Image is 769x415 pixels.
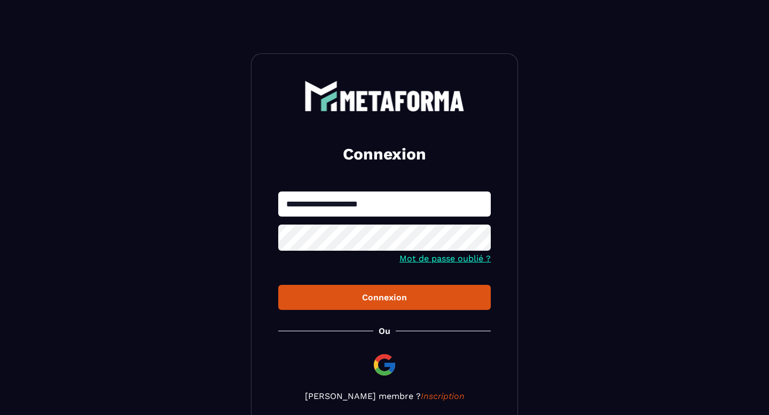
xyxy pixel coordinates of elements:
div: Connexion [287,292,482,302]
p: [PERSON_NAME] membre ? [278,391,491,401]
a: Inscription [421,391,465,401]
button: Connexion [278,285,491,310]
a: Mot de passe oublié ? [399,253,491,264]
a: logo [278,81,491,111]
p: Ou [379,326,390,336]
img: logo [304,81,465,111]
h2: Connexion [291,143,478,165]
img: google [372,352,397,378]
